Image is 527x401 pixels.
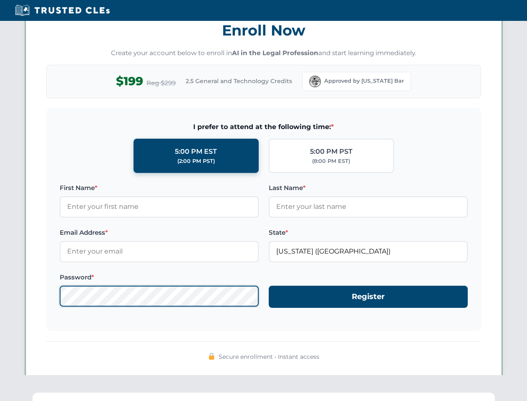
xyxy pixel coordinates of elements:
[269,241,468,262] input: Florida (FL)
[46,48,481,58] p: Create your account below to enroll in and start learning immediately.
[60,241,259,262] input: Enter your email
[60,272,259,282] label: Password
[219,352,319,361] span: Secure enrollment • Instant access
[269,286,468,308] button: Register
[116,72,143,91] span: $199
[269,196,468,217] input: Enter your last name
[232,49,318,57] strong: AI in the Legal Profession
[269,183,468,193] label: Last Name
[146,78,176,88] span: Reg $299
[208,353,215,360] img: 🔒
[324,77,404,85] span: Approved by [US_STATE] Bar
[60,122,468,132] span: I prefer to attend at the following time:
[310,146,353,157] div: 5:00 PM PST
[309,76,321,87] img: Florida Bar
[269,228,468,238] label: State
[177,157,215,165] div: (2:00 PM PST)
[175,146,217,157] div: 5:00 PM EST
[186,76,292,86] span: 2.5 General and Technology Credits
[46,17,481,43] h3: Enroll Now
[312,157,350,165] div: (8:00 PM EST)
[13,4,112,17] img: Trusted CLEs
[60,183,259,193] label: First Name
[60,196,259,217] input: Enter your first name
[60,228,259,238] label: Email Address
